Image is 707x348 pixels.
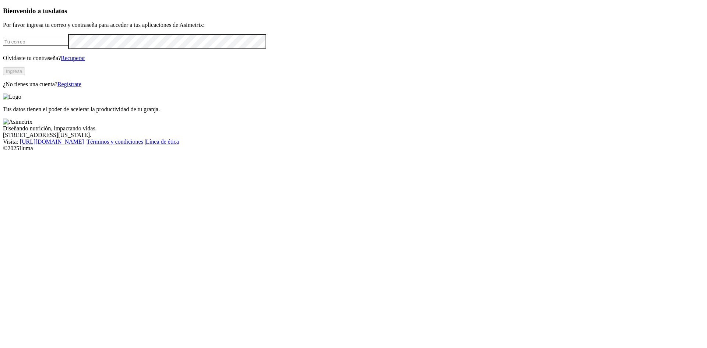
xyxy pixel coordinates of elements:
[3,67,25,75] button: Ingresa
[3,138,704,145] div: Visita : | |
[3,55,704,61] p: Olvidaste tu contraseña?
[3,106,704,113] p: Tus datos tienen el poder de acelerar la productividad de tu granja.
[3,119,32,125] img: Asimetrix
[87,138,143,145] a: Términos y condiciones
[3,22,704,28] p: Por favor ingresa tu correo y contraseña para acceder a tus aplicaciones de Asimetrix:
[3,7,704,15] h3: Bienvenido a tus
[3,94,21,100] img: Logo
[20,138,84,145] a: [URL][DOMAIN_NAME]
[146,138,179,145] a: Línea de ética
[3,132,704,138] div: [STREET_ADDRESS][US_STATE].
[57,81,81,87] a: Regístrate
[3,145,704,152] div: © 2025 Iluma
[3,81,704,88] p: ¿No tienes una cuenta?
[61,55,85,61] a: Recuperar
[3,125,704,132] div: Diseñando nutrición, impactando vidas.
[3,38,68,46] input: Tu correo
[52,7,67,15] span: datos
